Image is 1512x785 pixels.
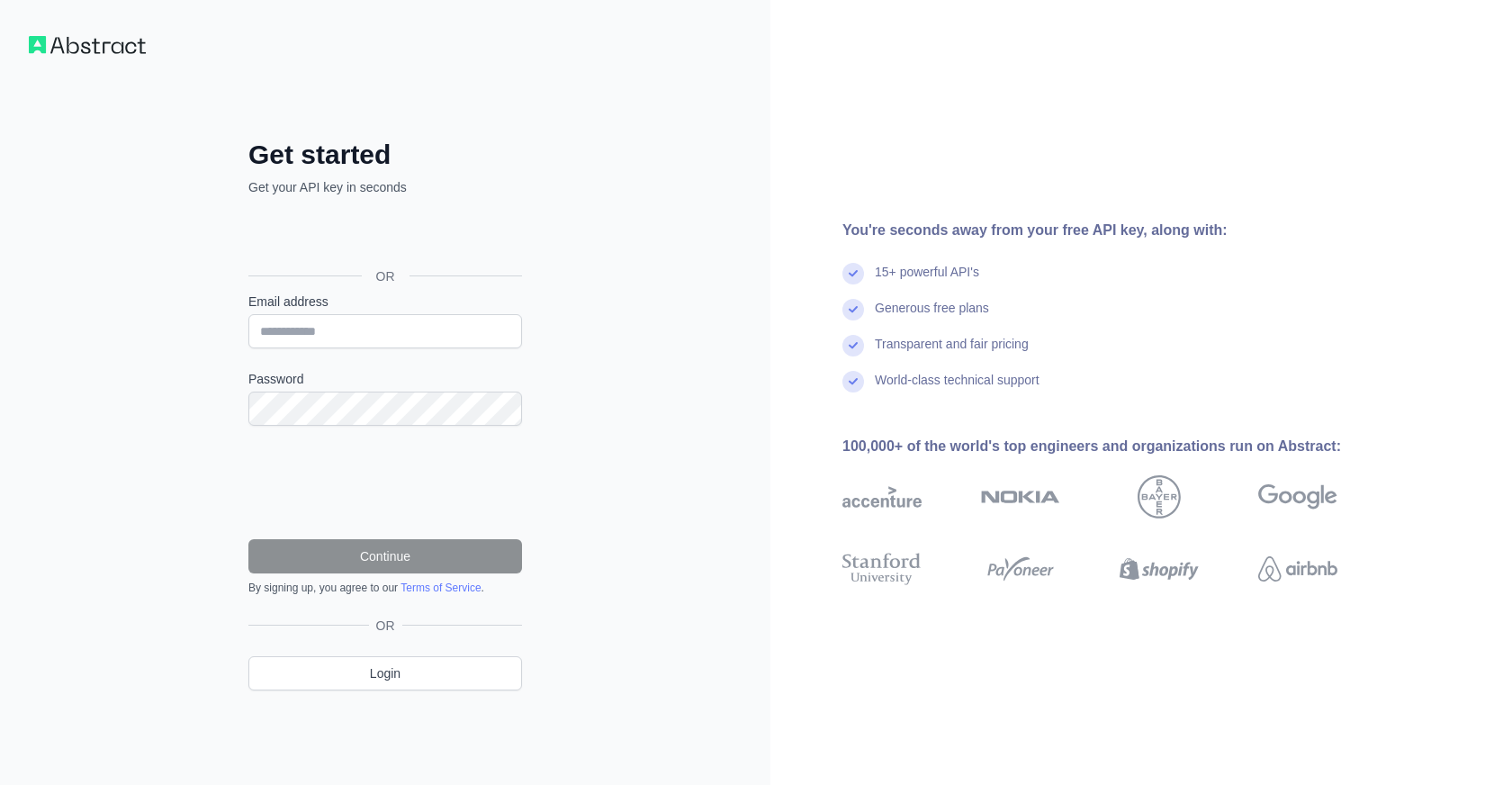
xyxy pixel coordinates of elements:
img: bayer [1138,475,1181,519]
label: Password [248,370,522,388]
iframe: reCAPTCHA [248,447,522,518]
span: OR [362,267,409,285]
div: World-class technical support [875,371,1039,407]
img: check mark [842,335,864,356]
img: google [1258,475,1337,519]
img: check mark [842,263,864,284]
img: payoneer [981,549,1060,589]
div: 15+ powerful API's [875,263,979,299]
img: airbnb [1258,549,1337,589]
img: shopify [1120,549,1199,589]
img: accenture [842,475,922,519]
div: Transparent and fair pricing [875,335,1029,371]
a: Login [248,656,522,690]
img: nokia [981,475,1060,519]
h2: Get started [248,139,522,171]
div: You're seconds away from your free API key, along with: [842,220,1395,241]
p: Get your API key in seconds [248,178,522,196]
div: Generous free plans [875,299,989,335]
img: Workflow [29,36,146,54]
label: Email address [248,293,522,311]
img: stanford university [842,549,922,589]
iframe: Botón de Acceder con Google [239,216,527,256]
img: check mark [842,371,864,392]
img: check mark [842,299,864,320]
span: OR [369,617,402,635]
a: Terms of Service [400,582,481,594]
div: 100,000+ of the world's top engineers and organizations run on Abstract: [842,436,1395,457]
button: Continue [248,539,522,573]
div: By signing up, you agree to our . [248,581,522,595]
